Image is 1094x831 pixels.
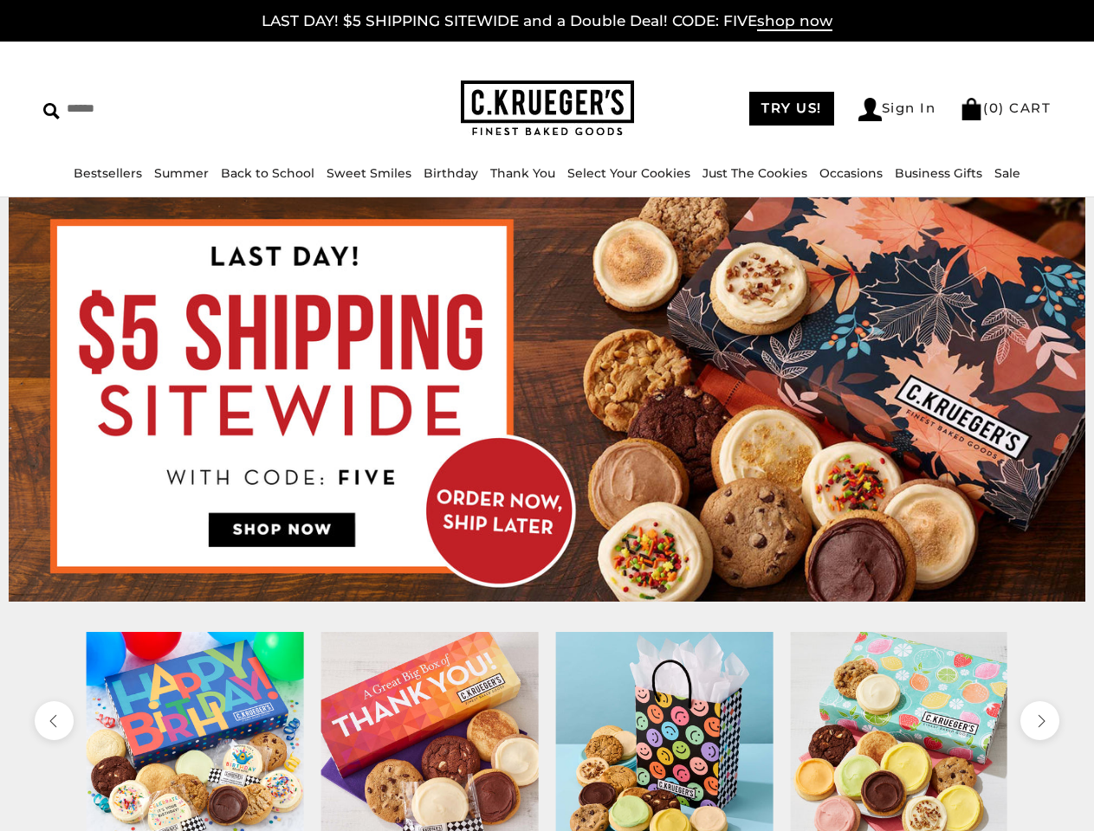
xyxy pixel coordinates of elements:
img: Account [858,98,882,121]
a: Sweet Smiles [327,165,411,181]
a: Business Gifts [895,165,982,181]
span: 0 [989,100,1000,116]
button: previous [35,701,74,740]
a: Back to School [221,165,314,181]
a: Sale [994,165,1020,181]
img: C.KRUEGER'S [461,81,634,137]
button: next [1020,701,1059,740]
a: Bestsellers [74,165,142,181]
img: Bag [960,98,983,120]
a: LAST DAY! $5 SHIPPING SITEWIDE and a Double Deal! CODE: FIVEshop now [262,12,832,31]
input: Search [43,95,274,122]
a: Birthday [424,165,478,181]
img: C.Krueger's Special Offer [9,197,1085,602]
span: shop now [757,12,832,31]
a: (0) CART [960,100,1051,116]
a: Just The Cookies [702,165,807,181]
a: TRY US! [749,92,834,126]
a: Select Your Cookies [567,165,690,181]
a: Thank You [490,165,555,181]
img: Search [43,103,60,119]
a: Occasions [819,165,883,181]
a: Summer [154,165,209,181]
a: Sign In [858,98,936,121]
